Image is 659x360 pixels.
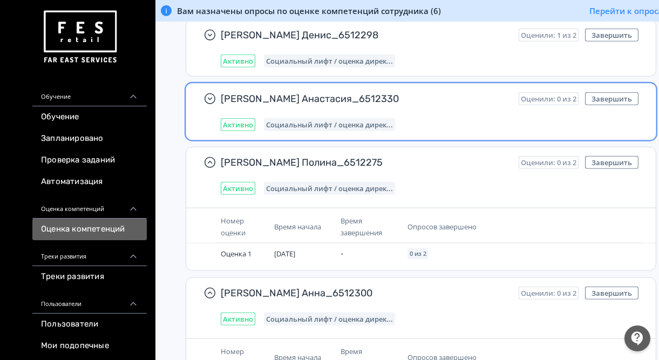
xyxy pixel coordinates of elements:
span: [PERSON_NAME] Денис_6512298 [221,29,510,42]
a: Автоматизация [32,171,147,193]
div: Оценка компетенций [32,193,147,219]
button: Завершить [585,92,638,105]
span: Вам назначены опросы по оценке компетенций сотрудника (6) [177,5,441,16]
button: Завершить [585,156,638,169]
span: Номер оценки [221,216,246,237]
a: Пользователи [32,314,147,335]
span: Активно [223,184,253,193]
span: Активно [223,315,253,323]
span: [PERSON_NAME] Полина_6512275 [221,156,510,169]
td: - [336,243,403,264]
span: 0 из 2 [410,250,426,257]
span: Социальный лифт / оценка директора магазина [266,184,393,193]
span: [PERSON_NAME] Анна_6512300 [221,287,510,300]
span: Социальный лифт / оценка директора магазина [266,57,393,65]
span: Опросов завершено [407,222,477,232]
a: Мои подопечные [32,335,147,357]
span: Время завершения [341,216,382,237]
div: Обучение [32,80,147,106]
span: Социальный лифт / оценка директора магазина [266,315,393,323]
span: Активно [223,120,253,129]
a: Треки развития [32,266,147,288]
span: Оценили: 1 из 2 [521,31,576,39]
a: Проверка заданий [32,150,147,171]
span: Активно [223,57,253,65]
span: [PERSON_NAME] Анастасия_6512330 [221,92,510,105]
a: Запланировано [32,128,147,150]
span: Социальный лифт / оценка директора магазина [266,120,393,129]
button: Завершить [585,287,638,300]
span: Оценили: 0 из 2 [521,158,576,167]
a: Обучение [32,106,147,128]
button: Завершить [585,29,638,42]
span: Время начала [274,222,321,232]
div: Пользователи [32,288,147,314]
span: [DATE] [274,249,295,259]
a: Оценка компетенций [32,219,147,240]
span: Оценили: 0 из 2 [521,94,576,103]
span: Оценка 1 [221,249,252,259]
img: https://files.teachbase.ru/system/account/57463/logo/medium-936fc5084dd2c598f50a98b9cbe0469a.png [41,6,119,67]
div: Треки развития [32,240,147,266]
span: Оценили: 0 из 2 [521,289,576,297]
